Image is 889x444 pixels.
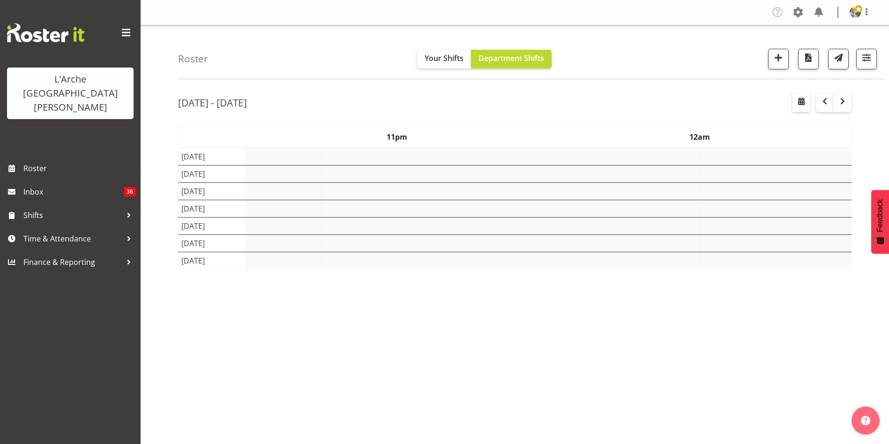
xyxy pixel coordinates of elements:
[471,50,552,68] button: Department Shifts
[798,49,819,69] button: Download a PDF of the roster according to the set date range.
[425,53,463,63] span: Your Shifts
[792,93,810,112] button: Select a specific date within the roster.
[23,185,124,199] span: Inbox
[828,49,849,69] button: Send a list of all shifts for the selected filtered period to all rostered employees.
[548,126,851,148] th: 12am
[23,255,122,269] span: Finance & Reporting
[124,187,136,196] span: 36
[861,416,870,425] img: help-xxl-2.png
[179,217,246,234] td: [DATE]
[478,53,544,63] span: Department Shifts
[179,148,246,166] td: [DATE]
[23,208,122,222] span: Shifts
[178,97,247,109] h2: [DATE] - [DATE]
[23,161,136,175] span: Roster
[7,23,84,42] img: Rosterit website logo
[417,50,471,68] button: Your Shifts
[178,53,208,64] h4: Roster
[179,234,246,252] td: [DATE]
[246,126,548,148] th: 11pm
[871,190,889,254] button: Feedback - Show survey
[23,232,122,246] span: Time & Attendance
[876,199,884,232] span: Feedback
[179,165,246,182] td: [DATE]
[179,182,246,200] td: [DATE]
[16,72,124,114] div: L'Arche [GEOGRAPHIC_DATA][PERSON_NAME]
[179,200,246,217] td: [DATE]
[850,7,861,18] img: aizza-garduque4b89473dfc6c768e6a566f2329987521.png
[856,49,877,69] button: Filter Shifts
[768,49,789,69] button: Add a new shift
[179,252,246,269] td: [DATE]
